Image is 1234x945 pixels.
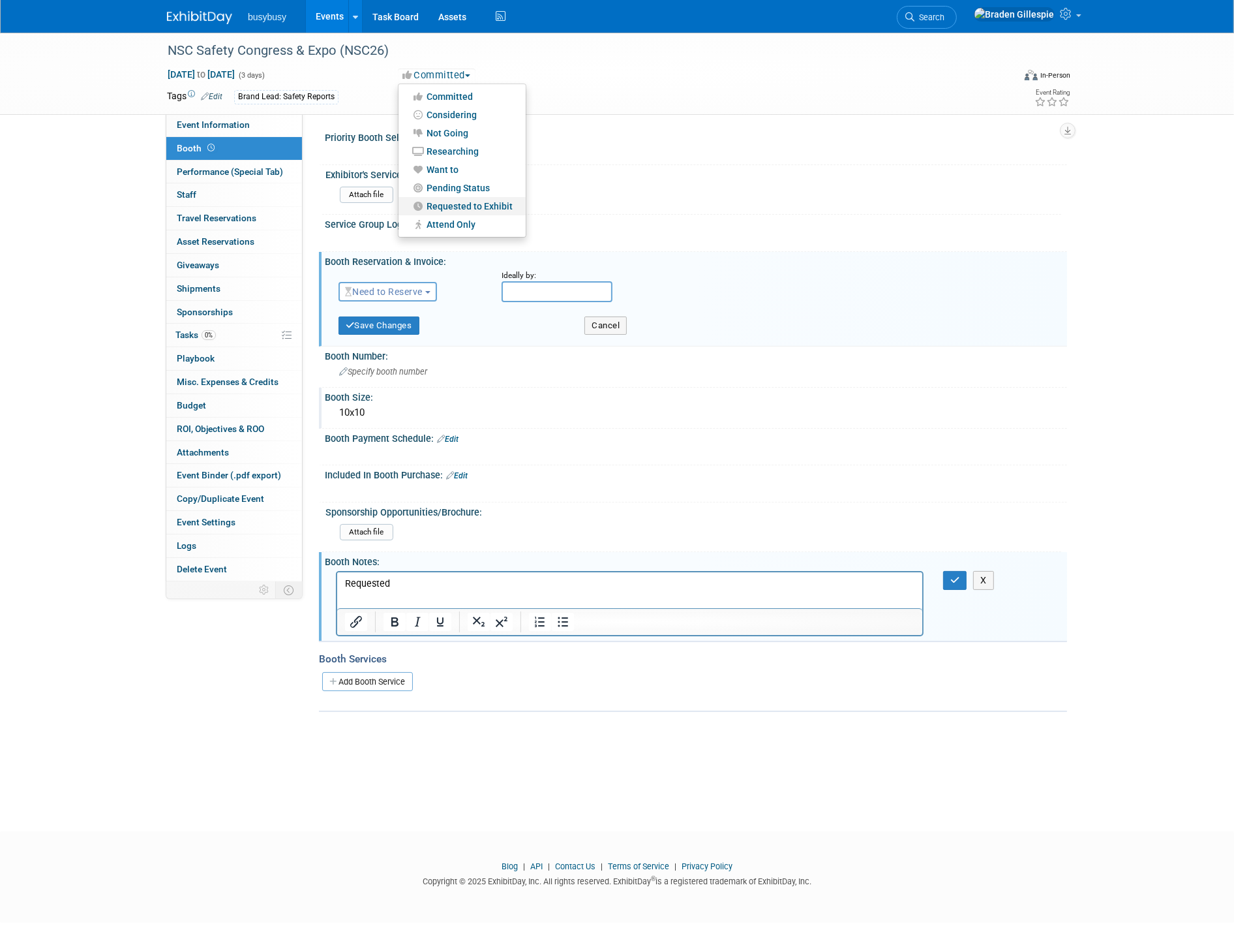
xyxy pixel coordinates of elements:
a: Not Going [399,124,526,142]
div: Ideally by: [502,270,1036,281]
span: Playbook [177,353,215,364]
span: (3 days) [237,71,265,80]
button: Save Changes [339,317,419,335]
a: Edit [437,435,459,444]
span: Logs [177,540,196,551]
a: Misc. Expenses & Credits [166,371,302,394]
a: Budget [166,394,302,417]
a: Event Settings [166,511,302,534]
span: Budget [177,400,206,411]
a: Attachments [166,441,302,464]
span: [DATE] [DATE] [167,69,235,80]
span: Asset Reservations [177,236,254,247]
div: Priority Booth Selection Method: [325,128,1067,145]
div: Service Group Logins & Contact Info: [325,215,1067,232]
span: Event Information [177,119,250,130]
span: | [597,861,606,871]
a: Performance (Special Tab) [166,161,302,183]
a: Edit [201,92,222,101]
a: Considering [399,106,526,124]
span: Booth not reserved yet [205,143,217,153]
a: Event Information [166,114,302,136]
div: Booth Notes: [325,552,1067,568]
div: Sponsorship Opportunities/Brochure: [325,503,1061,519]
span: | [671,861,680,871]
a: Add Booth Service [322,672,413,691]
a: Playbook [166,347,302,370]
button: Bold [384,613,406,631]
span: Delete Event [177,564,227,574]
a: Staff [166,183,302,206]
span: Staff [177,189,196,200]
div: Event Rating [1034,89,1070,96]
a: Researching [399,142,526,161]
div: Booth Size: [325,388,1067,404]
span: Search [914,12,944,22]
td: Personalize Event Tab Strip [253,581,276,598]
a: Pending Status [399,179,526,197]
span: | [545,861,553,871]
td: Toggle Event Tabs [276,581,303,598]
a: Giveaways [166,254,302,277]
a: Tasks0% [166,324,302,347]
a: Edit [446,471,468,480]
button: X [973,571,994,590]
sup: ® [651,875,655,882]
a: Search [897,6,957,29]
div: Exhibitor's Service Kit: [325,165,1061,181]
button: Committed [398,69,475,82]
div: In-Person [1040,70,1070,80]
a: ROI, Objectives & ROO [166,418,302,441]
button: Underline [429,613,451,631]
div: 10x10 [335,403,1057,423]
span: Booth [177,143,217,153]
a: Attend Only [399,215,526,234]
iframe: Rich Text Area [337,572,922,608]
div: Event Format [936,68,1070,87]
td: Tags [167,89,222,104]
a: Shipments [166,277,302,300]
span: Performance (Special Tab) [177,166,283,177]
button: Subscript [468,613,490,631]
span: Specify booth number [339,367,427,377]
a: Want to [399,161,526,179]
img: Format-Inperson.png [1025,70,1038,80]
a: Terms of Service [608,861,669,871]
img: ExhibitDay [167,11,232,24]
img: Braden Gillespie [974,7,1055,22]
div: NSC Safety Congress & Expo (NSC26) [163,39,993,63]
span: Tasks [175,330,216,340]
div: Included In Booth Purchase: [325,465,1067,482]
span: to [195,69,207,80]
div: Booth Payment Schedule: [325,429,1067,446]
span: Travel Reservations [177,213,256,223]
button: Numbered list [529,613,551,631]
a: Sponsorships [166,301,302,324]
span: 0% [202,330,216,340]
button: Insert/edit link [345,613,367,631]
span: Sponsorships [177,307,233,317]
span: | [520,861,528,871]
a: Committed [399,87,526,106]
button: Italic [406,613,429,631]
a: Logs [166,534,302,557]
a: Asset Reservations [166,230,302,253]
span: Misc. Expenses & Credits [177,377,278,387]
span: Copy/Duplicate Event [177,493,264,504]
span: Event Settings [177,517,235,527]
a: Booth [166,137,302,160]
span: busybusy [248,12,286,22]
a: Copy/Duplicate Event [166,488,302,510]
a: Blog [502,861,518,871]
span: Shipments [177,283,220,294]
div: Booth Reservation & Invoice: [325,252,1067,268]
a: Privacy Policy [682,861,732,871]
a: Requested to Exhibit [399,197,526,215]
span: Giveaways [177,260,219,270]
button: Cancel [584,317,627,335]
div: Brand Lead: Safety Reports [234,90,339,104]
a: Travel Reservations [166,207,302,230]
button: Superscript [490,613,513,631]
